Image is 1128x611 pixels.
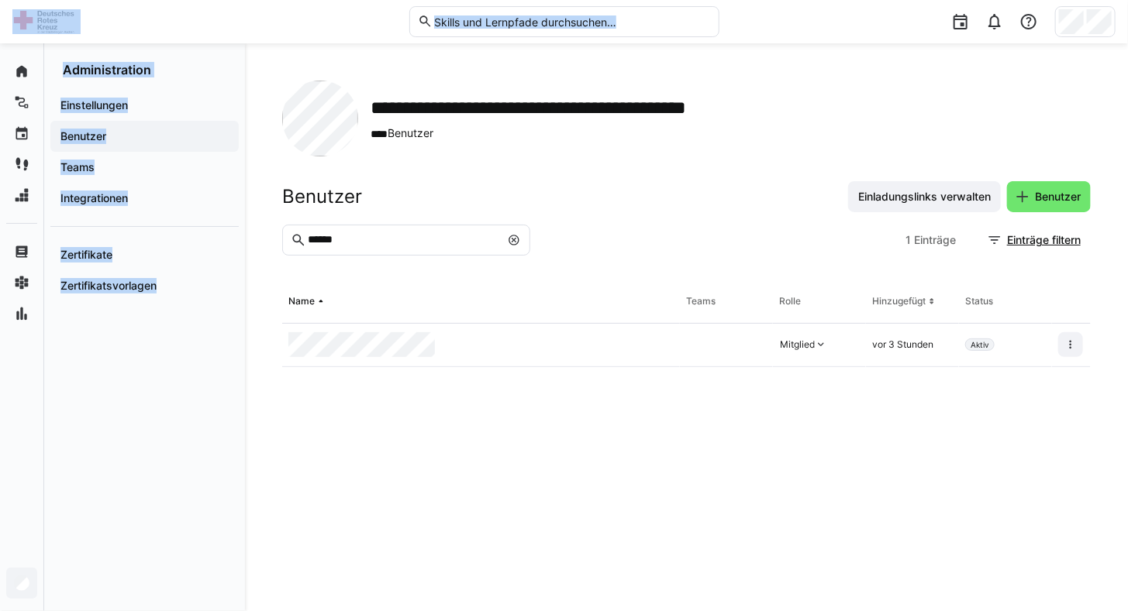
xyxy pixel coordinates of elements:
h2: Benutzer [282,185,362,208]
input: Skills und Lernpfade durchsuchen… [433,15,710,29]
button: Einladungslinks verwalten [848,181,1001,212]
div: Name [288,295,315,307]
span: Einträge filtern [1005,232,1083,248]
div: Hinzugefügt [872,295,926,307]
span: Einladungslinks verwalten [856,189,993,204]
button: Benutzer [1007,181,1091,212]
span: vor 3 Stunden [872,338,933,350]
div: Mitglied [780,338,815,351]
span: 1 [906,232,911,248]
div: Status [965,295,993,307]
div: Rolle [779,295,801,307]
span: Einträge [914,232,956,248]
span: Benutzer [371,125,810,142]
span: Benutzer [1033,189,1083,204]
span: Aktiv [971,340,989,349]
div: Teams [686,295,716,307]
button: Einträge filtern [979,225,1091,256]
